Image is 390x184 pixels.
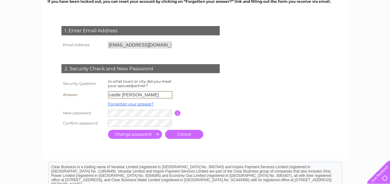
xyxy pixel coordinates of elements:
[61,26,220,35] div: 1. Enter Email Address
[61,64,220,73] div: 2. Security Check and New Password
[60,118,106,128] th: Confirm password
[175,110,181,116] input: Information
[60,78,106,90] th: Security Question
[108,130,162,139] input: Submit
[273,3,316,11] a: 0333 014 3131
[49,3,342,30] div: Clear Business is a trading name of Verastar Limited (registered in [GEOGRAPHIC_DATA] No. 3667643...
[60,90,106,100] th: Answer
[108,79,172,88] label: In what town or city did you meet your spouse/partner?
[60,108,106,118] th: New password
[358,26,367,31] a: Blog
[165,130,203,139] a: Cancel
[303,26,315,31] a: Water
[14,16,45,35] img: logo.png
[319,26,332,31] a: Energy
[60,40,106,50] th: Email Address
[336,26,355,31] a: Telecoms
[371,26,386,31] a: Contact
[108,102,154,106] a: Forgotten your answer?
